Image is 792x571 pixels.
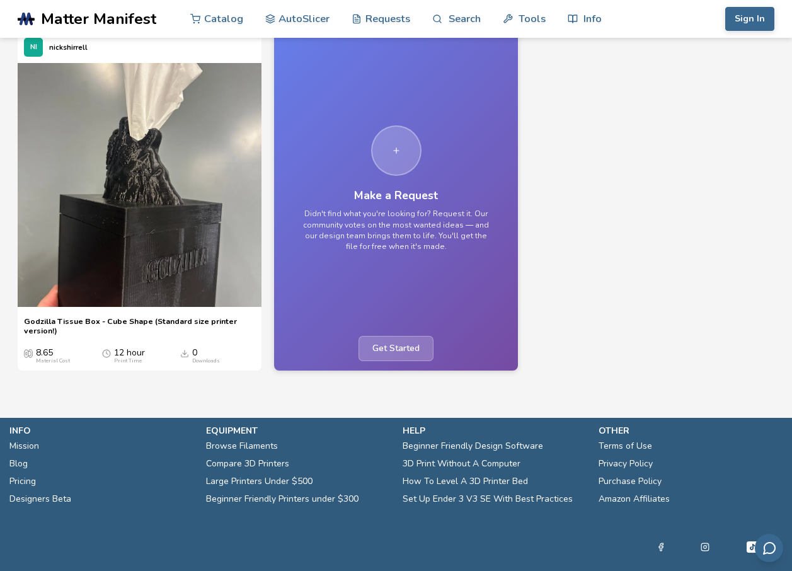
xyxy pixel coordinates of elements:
[114,358,142,364] div: Print Time
[114,348,145,364] div: 12 hour
[274,32,518,370] a: Make a RequestDidn't find what you're looking for? Request it. Our community votes on the most wa...
[403,455,520,473] a: 3D Print Without A Computer
[599,473,662,490] a: Purchase Policy
[102,348,111,358] span: Average Print Time
[599,437,652,455] a: Terms of Use
[403,424,587,437] p: help
[701,539,709,555] a: Instagram
[302,209,491,252] p: Didn't find what you're looking for? Request it. Our community votes on the most wanted ideas — a...
[359,336,433,360] span: Get Started
[206,424,390,437] p: equipment
[41,10,156,28] span: Matter Manifest
[9,455,28,473] a: Blog
[403,437,543,455] a: Beginner Friendly Design Software
[9,424,193,437] p: info
[9,437,39,455] a: Mission
[657,539,665,555] a: Facebook
[9,473,36,490] a: Pricing
[9,490,71,508] a: Designers Beta
[36,348,70,364] div: 8.65
[599,424,783,437] p: other
[403,490,573,508] a: Set Up Ender 3 V3 SE With Best Practices
[725,7,774,31] button: Sign In
[192,348,220,364] div: 0
[206,473,313,490] a: Large Printers Under $500
[599,455,653,473] a: Privacy Policy
[206,455,289,473] a: Compare 3D Printers
[24,316,255,335] a: Godzilla Tissue Box - Cube Shape (Standard size printer version!)
[403,473,528,490] a: How To Level A 3D Printer Bed
[36,358,70,364] div: Material Cost
[192,358,220,364] div: Downloads
[755,534,783,562] button: Send feedback via email
[354,189,438,202] h3: Make a Request
[206,437,278,455] a: Browse Filaments
[206,490,359,508] a: Beginner Friendly Printers under $300
[30,43,37,52] span: NI
[180,348,189,358] span: Downloads
[49,41,88,54] p: nickshirrell
[24,348,33,358] span: Average Cost
[745,539,760,555] a: Tiktok
[599,490,670,508] a: Amazon Affiliates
